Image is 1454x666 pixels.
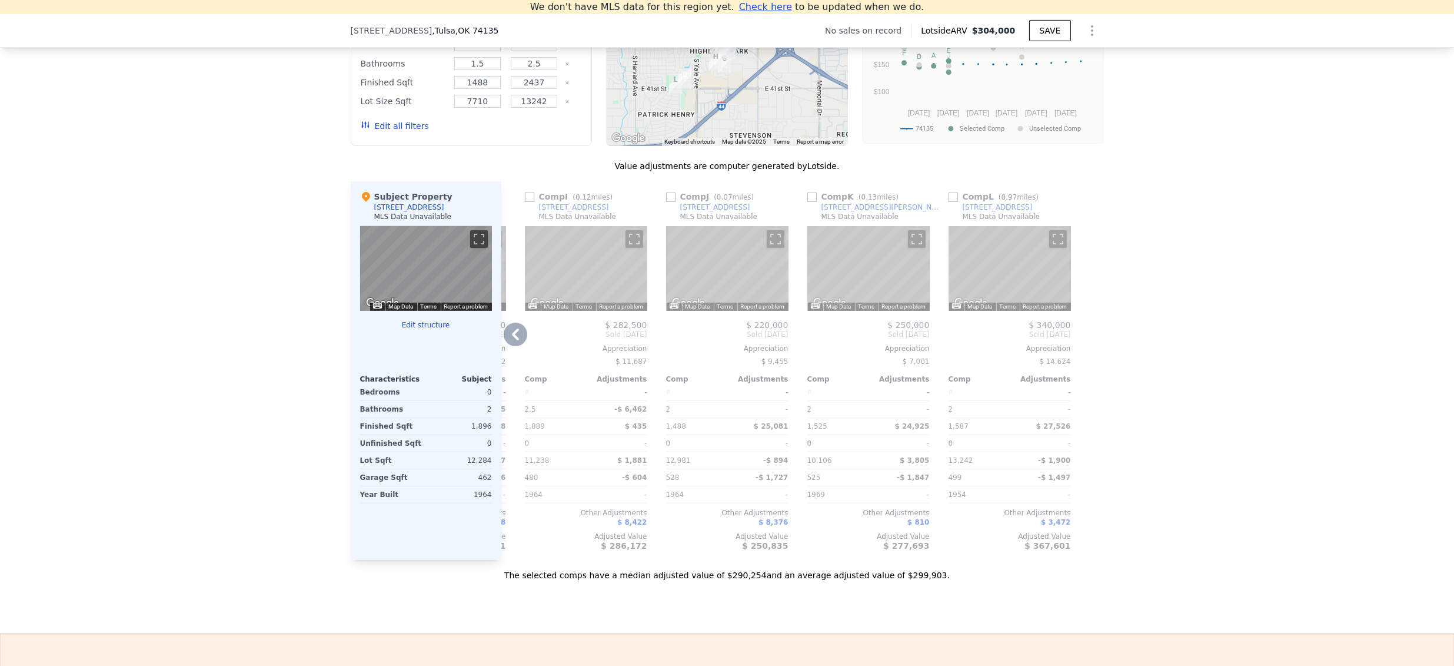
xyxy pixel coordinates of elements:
[360,435,424,452] div: Unfinished Sqft
[525,439,530,448] span: 0
[1012,435,1071,452] div: -
[949,532,1071,541] div: Adjusted Value
[1029,125,1081,132] text: Unselected Comp
[361,93,447,110] div: Lot Size Sqft
[967,109,989,117] text: [DATE]
[995,109,1017,117] text: [DATE]
[949,384,1007,400] div: 0
[428,469,492,486] div: 462
[428,384,492,400] div: 0
[807,203,944,212] a: [STREET_ADDRESS][PERSON_NAME]
[1012,486,1071,503] div: -
[947,52,950,59] text: J
[426,375,492,384] div: Subject
[861,193,877,201] span: 0.13
[666,330,788,339] span: Sold [DATE]
[360,226,492,311] div: Map
[666,375,727,384] div: Comp
[617,456,647,465] span: $ 1,881
[666,439,671,448] span: 0
[882,303,926,310] a: Report a problem
[968,303,993,311] button: Map Data
[951,296,990,311] img: Google
[565,81,570,85] button: Clear
[949,473,962,482] span: 499
[680,203,750,212] div: [STREET_ADDRESS]
[528,296,567,311] a: Open this area in Google Maps (opens a new window)
[360,375,426,384] div: Characteristics
[741,303,785,310] a: Report a problem
[432,25,498,37] span: , Tulsa
[949,439,953,448] span: 0
[810,296,849,311] img: Google
[614,405,647,413] span: -$ 6,462
[807,439,812,448] span: 0
[754,422,788,430] span: $ 25,081
[949,508,1071,518] div: Other Adjustments
[807,384,866,400] div: 0
[605,320,647,330] span: $ 282,500
[811,303,819,309] button: Keyboard shortcuts
[871,435,930,452] div: -
[1024,109,1047,117] text: [DATE]
[666,422,686,430] span: 1,488
[952,303,960,309] button: Keyboard shortcuts
[1012,384,1071,400] div: -
[1036,422,1071,430] span: $ 27,526
[949,344,1071,353] div: Appreciation
[972,26,1016,35] span: $304,000
[601,541,647,551] span: $ 286,172
[361,120,429,132] button: Edit all filters
[528,296,567,311] img: Google
[525,422,545,430] span: 1,889
[916,125,933,132] text: 74135
[949,486,1007,503] div: 1954
[859,303,875,310] a: Terms
[360,418,424,435] div: Finished Sqft
[525,508,647,518] div: Other Adjustments
[821,212,899,221] div: MLS Data Unavailable
[373,303,381,309] button: Keyboard shortcuts
[609,131,648,146] a: Open this area in Google Maps (opens a new window)
[810,296,849,311] a: Open this area in Google Maps (opens a new window)
[709,193,758,201] span: ( miles)
[921,25,971,37] span: Lotside ARV
[717,303,734,310] a: Terms
[455,26,499,35] span: , OK 74135
[900,456,929,465] span: $ 3,805
[421,303,437,310] a: Terms
[666,486,725,503] div: 1964
[946,58,951,65] text: C
[949,456,973,465] span: 13,242
[351,160,1104,172] div: Value adjustments are computer generated by Lotside .
[739,1,792,12] span: Check here
[1029,20,1070,41] button: SAVE
[730,384,788,400] div: -
[363,296,402,311] a: Open this area in Google Maps (opens a new window)
[1054,109,1077,117] text: [DATE]
[666,226,788,311] div: Map
[625,230,643,248] button: Toggle fullscreen view
[897,473,929,482] span: -$ 1,847
[525,344,647,353] div: Appreciation
[565,100,570,104] button: Clear
[1038,473,1070,482] span: -$ 1,497
[951,296,990,311] a: Open this area in Google Maps (opens a new window)
[807,422,827,430] span: 1,525
[763,456,788,465] span: -$ 894
[470,230,488,248] button: Toggle fullscreen view
[600,303,644,310] a: Report a problem
[730,435,788,452] div: -
[767,230,784,248] button: Toggle fullscreen view
[351,560,1104,581] div: The selected comps have a median adjusted value of $290,254 and an average adjusted value of $299...
[946,47,950,54] text: E
[588,384,647,400] div: -
[963,212,1040,221] div: MLS Data Unavailable
[756,473,788,482] span: -$ 1,727
[360,486,424,503] div: Year Built
[680,212,758,221] div: MLS Data Unavailable
[723,138,767,145] span: Map data ©2025
[918,51,920,58] text: I
[1012,401,1071,418] div: -
[525,532,647,541] div: Adjusted Value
